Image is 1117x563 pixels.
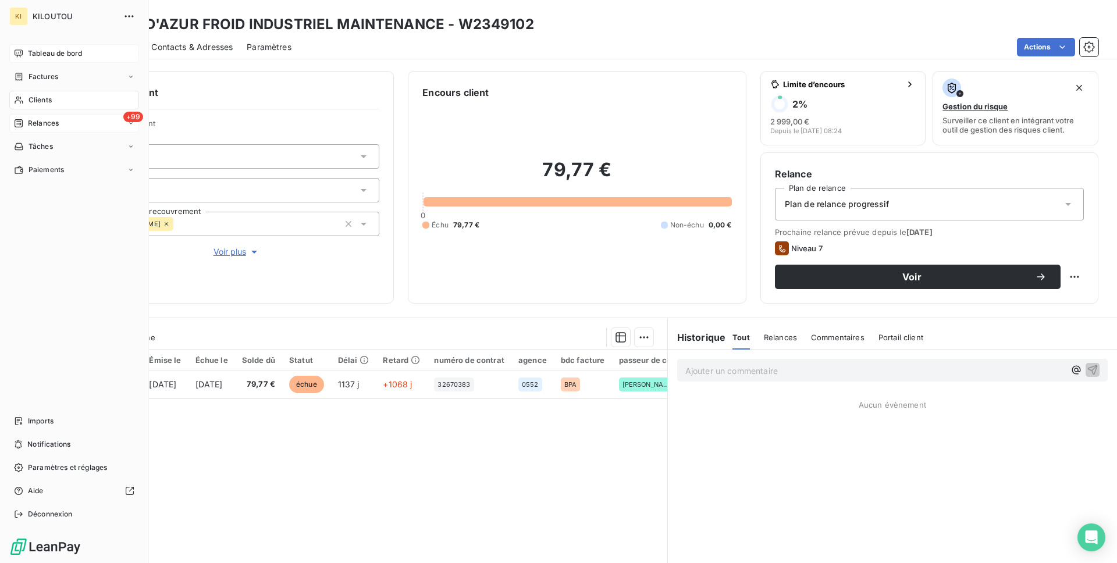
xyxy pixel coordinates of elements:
[27,439,70,450] span: Notifications
[28,416,54,426] span: Imports
[878,333,923,342] span: Portail client
[789,272,1035,281] span: Voir
[28,462,107,473] span: Paramètres et réglages
[434,355,504,365] div: numéro de contrat
[933,71,1098,145] button: Gestion du risqueSurveiller ce client en intégrant votre outil de gestion des risques client.
[29,72,58,82] span: Factures
[9,482,139,500] a: Aide
[668,330,726,344] h6: Historique
[906,227,933,237] span: [DATE]
[9,7,28,26] div: KI
[195,379,223,389] span: [DATE]
[28,509,73,519] span: Déconnexion
[195,355,228,365] div: Échue le
[709,220,732,230] span: 0,00 €
[289,376,324,393] span: échue
[338,355,369,365] div: Délai
[28,486,44,496] span: Aide
[775,227,1084,237] span: Prochaine relance prévue depuis le
[770,127,842,134] span: Depuis le [DATE] 08:24
[94,245,379,258] button: Voir plus
[522,381,539,388] span: 0552
[670,220,704,230] span: Non-échu
[760,71,926,145] button: Limite d’encours2%2 999,00 €Depuis le [DATE] 08:24
[775,167,1084,181] h6: Relance
[151,41,233,53] span: Contacts & Adresses
[1017,38,1075,56] button: Actions
[785,198,890,210] span: Plan de relance progressif
[29,165,64,175] span: Paiements
[9,537,81,556] img: Logo LeanPay
[173,219,183,229] input: Ajouter une valeur
[421,211,425,220] span: 0
[942,102,1008,111] span: Gestion du risque
[432,220,449,230] span: Échu
[564,381,577,388] span: BPA
[791,244,823,253] span: Niveau 7
[149,355,181,365] div: Émise le
[622,381,674,388] span: [PERSON_NAME] (0611237617) []
[149,379,176,389] span: [DATE]
[732,333,750,342] span: Tout
[94,119,379,135] span: Propriétés Client
[247,41,291,53] span: Paramètres
[33,12,116,21] span: KILOUTOU
[561,355,605,365] div: bdc facture
[792,98,807,110] h6: 2 %
[770,117,809,126] span: 2 999,00 €
[453,220,479,230] span: 79,77 €
[338,379,360,389] span: 1137 j
[29,141,53,152] span: Tâches
[942,116,1088,134] span: Surveiller ce client en intégrant votre outil de gestion des risques client.
[383,355,420,365] div: Retard
[289,355,324,365] div: Statut
[29,95,52,105] span: Clients
[811,333,865,342] span: Commentaires
[422,158,731,193] h2: 79,77 €
[783,80,901,89] span: Limite d’encours
[214,246,260,258] span: Voir plus
[28,48,82,59] span: Tableau de bord
[383,379,412,389] span: +1068 j
[764,333,797,342] span: Relances
[1077,523,1105,551] div: Open Intercom Messenger
[242,355,275,365] div: Solde dû
[775,265,1061,289] button: Voir
[422,85,489,99] h6: Encours client
[70,85,379,99] h6: Informations client
[619,355,705,365] div: passeur de commande
[859,400,926,409] span: Aucun évènement
[28,118,59,129] span: Relances
[518,355,547,365] div: agence
[242,379,275,390] span: 79,77 €
[102,14,534,35] h3: COTE D'AZUR FROID INDUSTRIEL MAINTENANCE - W2349102
[123,112,143,122] span: +99
[437,381,470,388] span: 32670383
